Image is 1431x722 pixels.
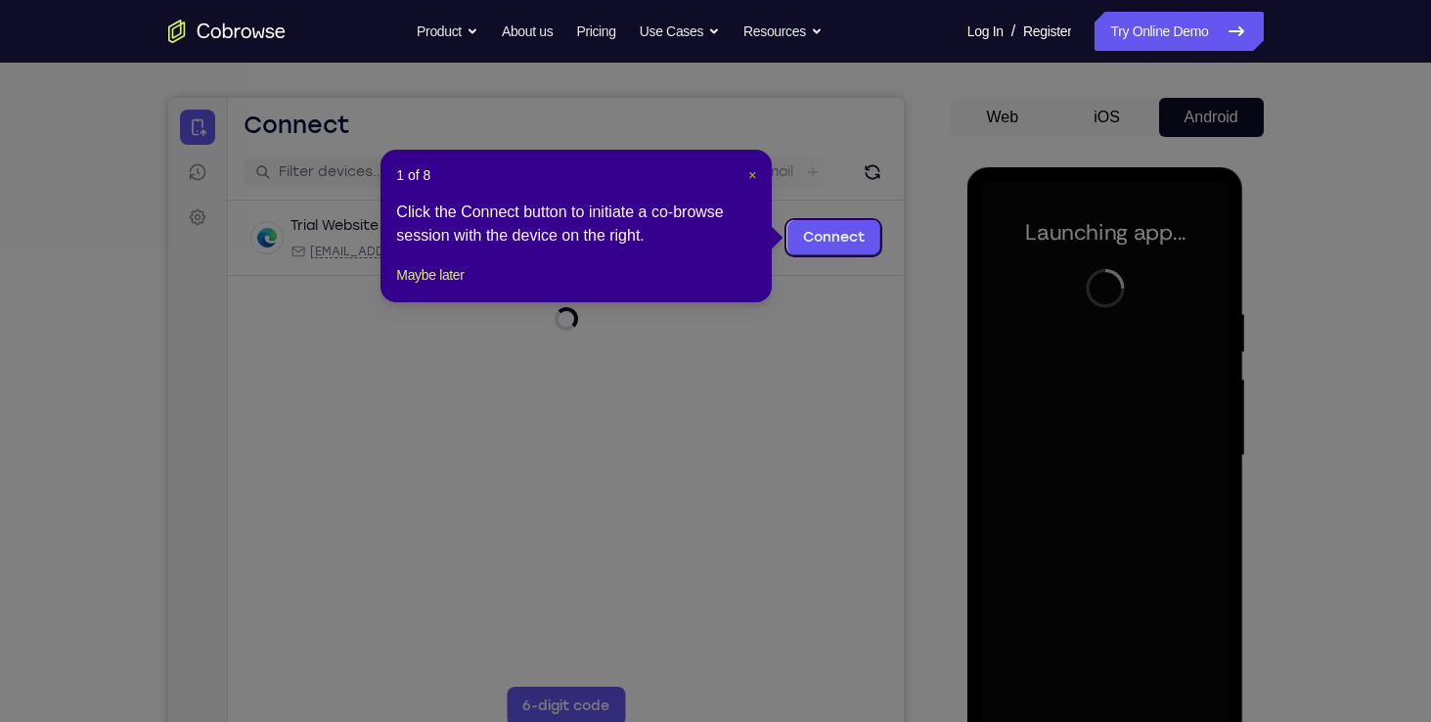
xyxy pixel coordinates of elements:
button: Product [417,12,478,51]
a: Connect [12,12,47,47]
a: Connect [619,122,712,158]
a: Settings [12,102,47,137]
label: Email [590,65,625,84]
a: Register [1023,12,1071,51]
a: About us [502,12,553,51]
input: Filter devices... [111,65,357,84]
div: Email [122,146,352,161]
span: +11 more [496,146,547,161]
button: 6-digit code [338,589,457,628]
div: Trial Website [122,118,210,138]
button: Maybe later [396,263,464,287]
div: New devices found. [220,126,224,130]
div: App [364,146,484,161]
div: Open device details [60,103,736,178]
a: Go to the home page [168,20,286,43]
span: 1 of 8 [396,165,430,185]
span: web@example.com [142,146,352,161]
div: Online [218,120,269,136]
a: Sessions [12,57,47,92]
a: Try Online Demo [1095,12,1263,51]
a: Pricing [576,12,615,51]
span: × [748,167,756,183]
span: Cobrowse demo [383,146,484,161]
button: Resources [743,12,823,51]
button: Use Cases [640,12,720,51]
a: Log In [967,12,1004,51]
h1: Connect [75,12,182,43]
button: Close Tour [748,165,756,185]
div: Click the Connect button to initiate a co-browse session with the device on the right. [396,201,756,248]
span: / [1011,20,1015,43]
label: demo_id [388,65,450,84]
button: Refresh [689,59,720,90]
